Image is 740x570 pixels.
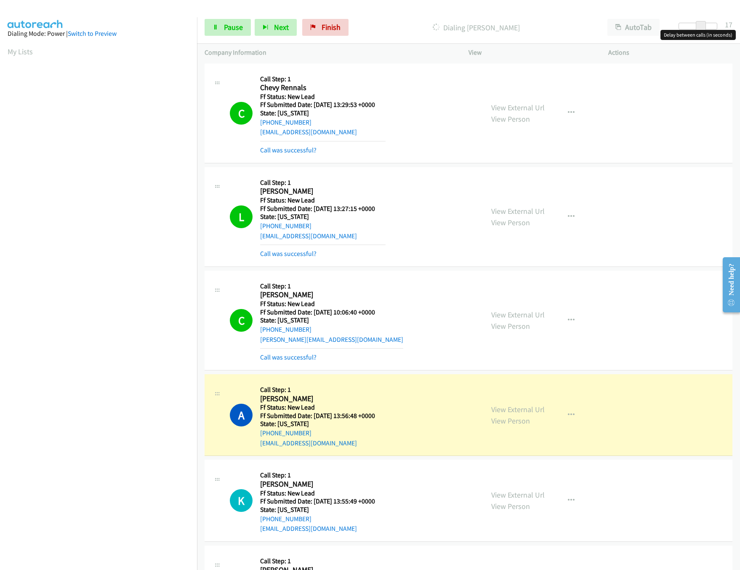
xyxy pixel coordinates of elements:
[260,336,403,344] a: [PERSON_NAME][EMAIL_ADDRESS][DOMAIN_NAME]
[322,22,341,32] span: Finish
[360,22,592,33] p: Dialing [PERSON_NAME]
[716,251,740,318] iframe: Resource Center
[260,75,386,83] h5: Call Step: 1
[260,308,403,317] h5: Ff Submitted Date: [DATE] 10:06:40 +0000
[260,489,375,498] h5: Ff Status: New Lead
[260,497,375,506] h5: Ff Submitted Date: [DATE] 13:55:49 +0000
[274,22,289,32] span: Next
[260,316,403,325] h5: State: [US_STATE]
[230,102,253,125] h1: C
[468,48,593,58] p: View
[260,300,403,308] h5: Ff Status: New Lead
[260,250,317,258] a: Call was successful?
[8,29,189,39] div: Dialing Mode: Power |
[260,471,375,479] h5: Call Step: 1
[260,128,357,136] a: [EMAIL_ADDRESS][DOMAIN_NAME]
[260,439,357,447] a: [EMAIL_ADDRESS][DOMAIN_NAME]
[68,29,117,37] a: Switch to Preview
[260,282,403,290] h5: Call Step: 1
[491,114,530,124] a: View Person
[260,109,386,117] h5: State: [US_STATE]
[205,48,453,58] p: Company Information
[260,93,386,101] h5: Ff Status: New Lead
[260,429,311,437] a: [PHONE_NUMBER]
[260,525,357,533] a: [EMAIL_ADDRESS][DOMAIN_NAME]
[230,489,253,512] h1: K
[302,19,349,36] a: Finish
[260,353,317,361] a: Call was successful?
[491,321,530,331] a: View Person
[260,412,375,420] h5: Ff Submitted Date: [DATE] 13:56:48 +0000
[260,146,317,154] a: Call was successful?
[260,178,386,187] h5: Call Step: 1
[260,506,375,514] h5: State: [US_STATE]
[260,196,386,205] h5: Ff Status: New Lead
[260,205,386,213] h5: Ff Submitted Date: [DATE] 13:27:15 +0000
[230,205,253,228] h1: L
[260,479,375,489] h2: [PERSON_NAME]
[260,186,386,196] h2: [PERSON_NAME]
[260,118,311,126] a: [PHONE_NUMBER]
[255,19,297,36] button: Next
[230,489,253,512] div: The call is yet to be attempted
[260,222,311,230] a: [PHONE_NUMBER]
[205,19,251,36] a: Pause
[491,490,545,500] a: View External Url
[260,557,375,565] h5: Call Step: 1
[8,47,33,56] a: My Lists
[224,22,243,32] span: Pause
[260,403,375,412] h5: Ff Status: New Lead
[260,394,375,404] h2: [PERSON_NAME]
[260,101,386,109] h5: Ff Submitted Date: [DATE] 13:29:53 +0000
[260,325,311,333] a: [PHONE_NUMBER]
[230,404,253,426] h1: A
[491,501,530,511] a: View Person
[260,420,375,428] h5: State: [US_STATE]
[230,309,253,332] h1: C
[260,232,357,240] a: [EMAIL_ADDRESS][DOMAIN_NAME]
[491,416,530,426] a: View Person
[491,405,545,414] a: View External Url
[260,213,386,221] h5: State: [US_STATE]
[660,30,736,40] div: Delay between calls (in seconds)
[491,218,530,227] a: View Person
[608,48,733,58] p: Actions
[491,310,545,320] a: View External Url
[260,83,386,93] h2: Chevy Rennals
[491,206,545,216] a: View External Url
[491,103,545,112] a: View External Url
[260,386,375,394] h5: Call Step: 1
[260,290,386,300] h2: [PERSON_NAME]
[607,19,660,36] button: AutoTab
[8,65,197,465] iframe: Dialpad
[260,515,311,523] a: [PHONE_NUMBER]
[725,19,732,30] div: 17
